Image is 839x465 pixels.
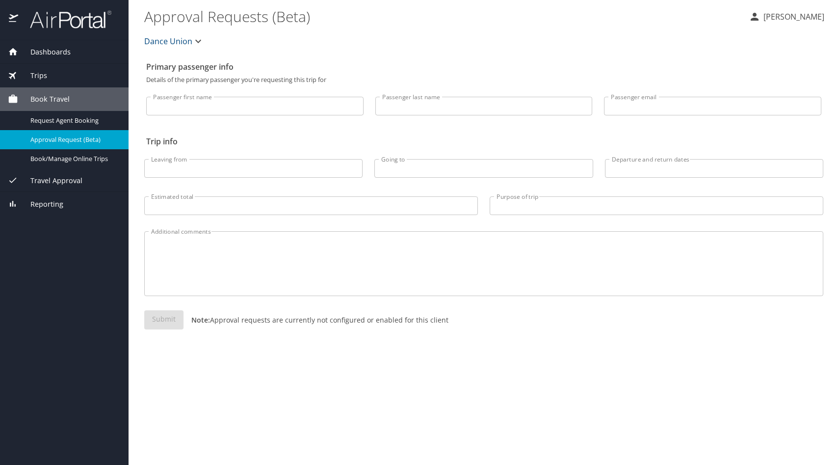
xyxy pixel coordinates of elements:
h1: Approval Requests (Beta) [144,1,741,31]
button: Dance Union [140,31,208,51]
span: Request Agent Booking [30,116,117,125]
span: Travel Approval [18,175,82,186]
span: Trips [18,70,47,81]
p: [PERSON_NAME] [760,11,824,23]
img: airportal-logo.png [19,10,111,29]
span: Book Travel [18,94,70,105]
span: Dance Union [144,34,192,48]
p: Approval requests are currently not configured or enabled for this client [184,315,448,325]
span: Approval Request (Beta) [30,135,117,144]
p: Details of the primary passenger you're requesting this trip for [146,77,821,83]
h2: Trip info [146,134,821,149]
strong: Note: [191,315,210,325]
span: Dashboards [18,47,71,57]
h2: Primary passenger info [146,59,821,75]
button: [PERSON_NAME] [745,8,828,26]
span: Reporting [18,199,63,210]
img: icon-airportal.png [9,10,19,29]
span: Book/Manage Online Trips [30,154,117,164]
